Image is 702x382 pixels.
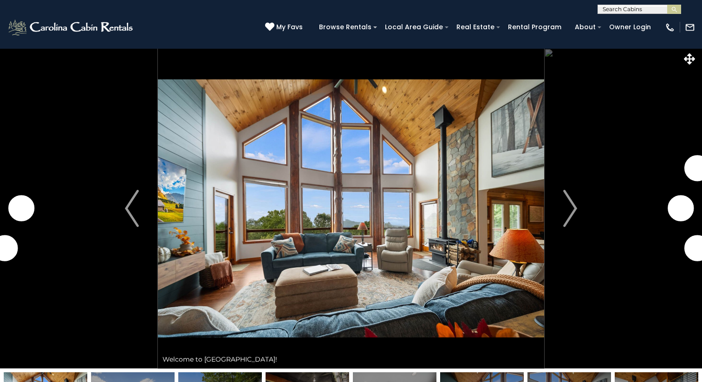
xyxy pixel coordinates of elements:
[563,190,577,227] img: arrow
[7,18,136,37] img: White-1-2.png
[380,20,448,34] a: Local Area Guide
[503,20,566,34] a: Rental Program
[665,22,675,32] img: phone-regular-white.png
[158,350,544,369] div: Welcome to [GEOGRAPHIC_DATA]!
[314,20,376,34] a: Browse Rentals
[452,20,499,34] a: Real Estate
[125,190,139,227] img: arrow
[265,22,305,32] a: My Favs
[570,20,600,34] a: About
[604,20,656,34] a: Owner Login
[544,48,596,369] button: Next
[685,22,695,32] img: mail-regular-white.png
[276,22,303,32] span: My Favs
[106,48,158,369] button: Previous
